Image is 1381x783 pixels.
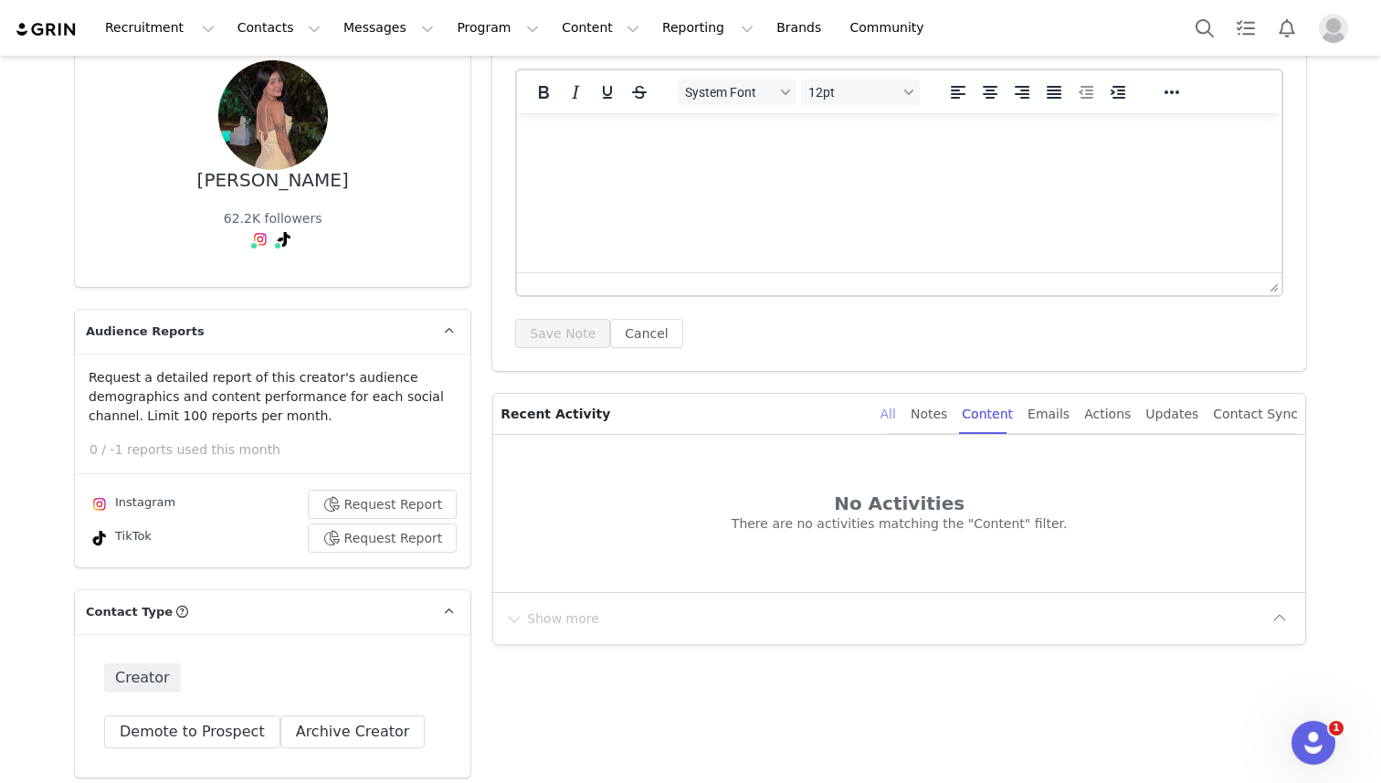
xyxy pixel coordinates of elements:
[592,79,623,105] button: Underline
[308,490,458,519] button: Request Report
[1102,79,1133,105] button: Increase indent
[1319,14,1348,43] img: placeholder-profile.jpg
[911,394,947,435] div: Notes
[253,232,268,247] img: instagram.svg
[1084,394,1131,435] div: Actions
[962,394,1013,435] div: Content
[1145,394,1198,435] div: Updates
[551,7,650,48] button: Content
[1267,7,1307,48] button: Notifications
[197,170,349,191] div: [PERSON_NAME]
[678,79,796,105] button: Fonts
[332,7,445,48] button: Messages
[227,7,332,48] button: Contacts
[501,394,865,434] p: Recent Activity
[515,319,610,348] button: Save Note
[15,21,79,38] img: grin logo
[224,209,322,228] div: 62.2K followers
[560,79,591,105] button: Italic
[801,79,920,105] button: Font sizes
[651,7,764,48] button: Reporting
[280,715,426,748] button: Archive Creator
[89,493,175,515] div: Instagram
[1262,273,1281,295] div: Press the Up and Down arrow keys to resize the editor.
[1213,394,1298,435] div: Contact Sync
[517,113,1281,272] iframe: Rich Text Area
[880,394,896,435] div: All
[975,79,1006,105] button: Align center
[685,85,775,100] span: System Font
[94,7,226,48] button: Recruitment
[1185,7,1225,48] button: Search
[501,513,1298,534] p: There are no activities matching the "⁨Content⁩" filter.
[1038,79,1070,105] button: Justify
[504,604,600,633] button: Show more
[104,663,181,693] span: Creator
[528,79,559,105] button: Bold
[1070,79,1102,105] button: Decrease indent
[1291,721,1335,765] iframe: Intercom live chat
[90,440,470,460] p: 0 / -1 reports used this month
[1007,79,1038,105] button: Align right
[1329,721,1344,735] span: 1
[765,7,838,48] a: Brands
[1028,394,1070,435] div: Emails
[839,7,944,48] a: Community
[89,368,457,426] p: Request a detailed report of this creator's audience demographics and content performance for eac...
[446,7,550,48] button: Program
[218,60,328,170] img: 60284f9a-fe5e-4ceb-bb35-cea6116e4679.jpg
[86,323,205,341] span: Audience Reports
[1226,7,1266,48] a: Tasks
[308,524,458,553] button: Request Report
[808,85,898,100] span: 12pt
[104,715,280,748] button: Demote to Prospect
[501,493,1298,513] h2: No Activities
[1156,79,1187,105] button: Reveal or hide additional toolbar items
[943,79,974,105] button: Align left
[624,79,655,105] button: Strikethrough
[1308,14,1366,43] button: Profile
[86,603,173,621] span: Contact Type
[610,319,682,348] button: Cancel
[89,527,152,549] div: TikTok
[92,497,107,512] img: instagram.svg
